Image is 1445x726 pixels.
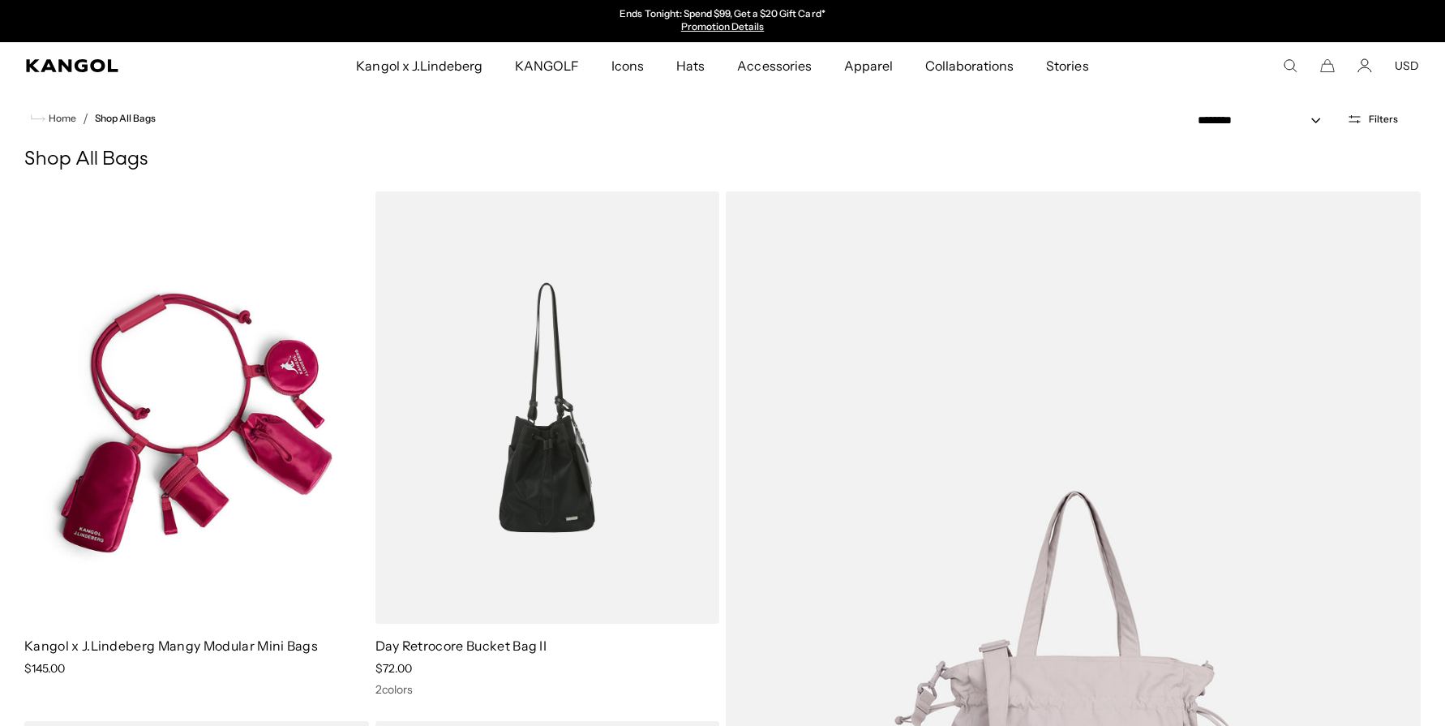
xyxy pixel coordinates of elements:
[676,42,705,89] span: Hats
[1191,112,1337,129] select: Sort by: Featured
[24,191,369,624] img: Kangol x J.Lindeberg Mangy Modular Mini Bags
[1395,58,1419,73] button: USD
[1369,114,1398,125] span: Filters
[1046,42,1088,89] span: Stories
[24,638,318,654] a: Kangol x J.Lindeberg Mangy Modular Mini Bags
[1357,58,1372,73] a: Account
[620,8,825,21] p: Ends Tonight: Spend $99, Get a $20 Gift Card*
[660,42,721,89] a: Hats
[1337,112,1408,127] button: Open filters
[1283,58,1297,73] summary: Search here
[26,59,235,72] a: Kangol
[31,111,76,126] a: Home
[375,191,720,624] img: Day Retrocore Bucket Bag II
[555,8,890,34] div: 1 of 2
[24,661,65,676] span: $145.00
[1320,58,1335,73] button: Cart
[681,20,764,32] a: Promotion Details
[499,42,595,89] a: KANGOLF
[375,638,547,654] a: Day Retrocore Bucket Bag II
[45,113,76,124] span: Home
[828,42,909,89] a: Apparel
[340,42,499,89] a: Kangol x J.Lindeberg
[925,42,1014,89] span: Collaborations
[555,8,890,34] div: Announcement
[844,42,893,89] span: Apparel
[909,42,1030,89] a: Collaborations
[555,8,890,34] slideshow-component: Announcement bar
[721,42,827,89] a: Accessories
[515,42,579,89] span: KANGOLF
[76,109,88,128] li: /
[611,42,644,89] span: Icons
[356,42,482,89] span: Kangol x J.Lindeberg
[95,113,156,124] a: Shop All Bags
[24,148,1421,172] h1: Shop All Bags
[595,42,660,89] a: Icons
[1030,42,1104,89] a: Stories
[375,661,412,676] span: $72.00
[737,42,811,89] span: Accessories
[375,682,720,697] div: 2 colors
